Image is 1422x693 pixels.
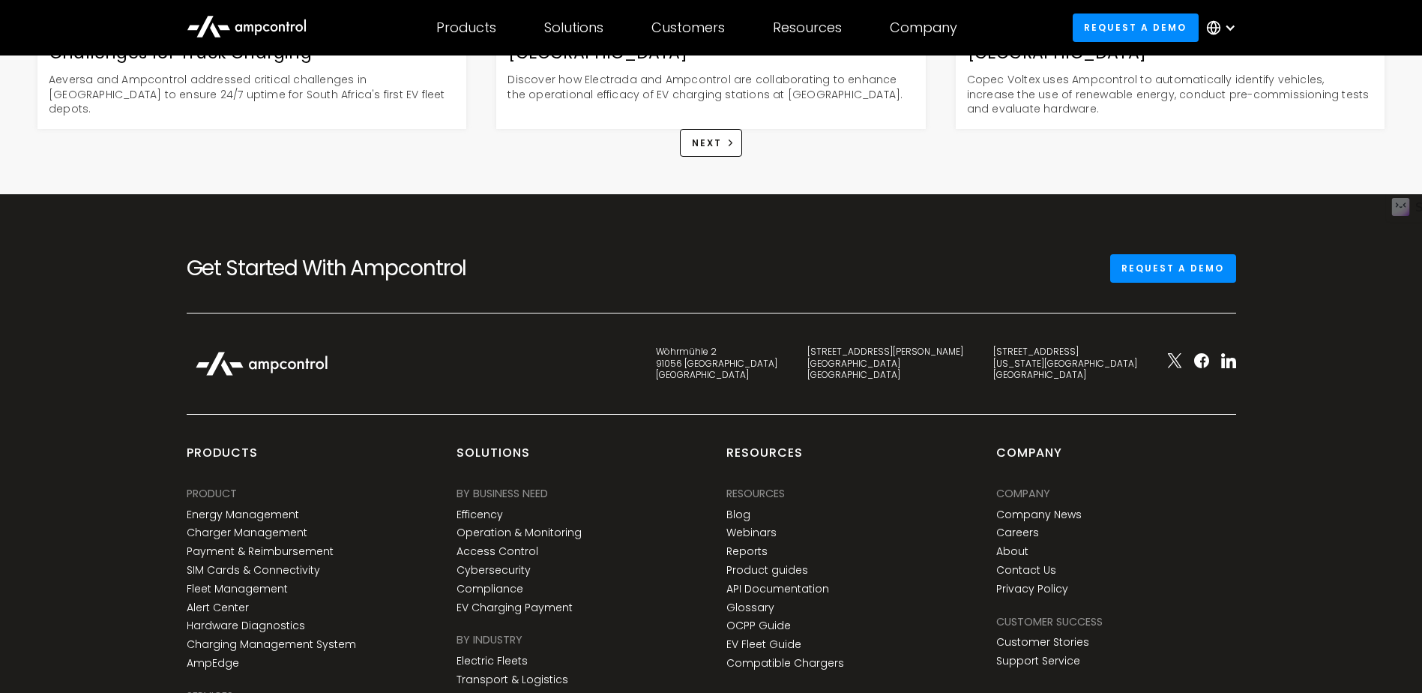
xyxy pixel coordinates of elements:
div: Company [996,445,1062,473]
p: Aeversa and Ampcontrol addressed critical challenges in [GEOGRAPHIC_DATA] to ensure 24/7 uptime f... [37,73,466,117]
div: Resources [726,445,803,473]
div: BY BUSINESS NEED [457,485,548,502]
a: Privacy Policy [996,583,1068,595]
div: BY INDUSTRY [457,631,522,648]
a: About [996,545,1028,558]
a: Compatible Chargers [726,657,844,670]
div: products [187,445,258,473]
div: Company [890,19,957,36]
a: Blog [726,508,750,521]
div: List [37,129,1385,157]
a: Compliance [457,583,523,595]
div: Solutions [457,445,530,473]
a: Electric Fleets [457,655,528,667]
a: OCPP Guide [726,619,791,632]
a: Customer Stories [996,636,1089,649]
a: Efficency [457,508,503,521]
a: Reports [726,545,768,558]
a: Fleet Management [187,583,288,595]
a: Webinars [726,526,777,539]
img: Ampcontrol Logo [187,343,337,384]
div: Customers [651,19,725,36]
div: Customer success [996,613,1103,630]
a: Request a demo [1110,254,1236,282]
div: Products [436,19,496,36]
a: Cybersecurity [457,564,531,577]
div: Company [996,485,1050,502]
div: Resources [773,19,842,36]
a: EV Fleet Guide [726,638,801,651]
div: PRODUCT [187,485,237,502]
p: Discover how Electrada and Ampcontrol are collaborating to enhance the operational efficacy of EV... [496,73,925,102]
a: Payment & Reimbursement [187,545,334,558]
a: Careers [996,526,1039,539]
a: Transport & Logistics [457,673,568,686]
a: API Documentation [726,583,829,595]
a: Contact Us [996,564,1056,577]
div: Next [692,136,722,150]
a: Access Control [457,545,538,558]
a: Request a demo [1073,13,1199,41]
a: SIM Cards & Connectivity [187,564,320,577]
a: Charging Management System [187,638,356,651]
div: Resources [726,485,785,502]
a: EV Charging Payment [457,601,573,614]
a: Energy Management [187,508,299,521]
a: Product guides [726,564,808,577]
h2: Get Started With Ampcontrol [187,256,516,281]
p: Copec Voltex uses Ampcontrol to automatically identify vehicles, increase the use of renewable en... [956,73,1385,117]
a: Company News [996,508,1082,521]
a: Support Service [996,655,1080,667]
a: Next Page [680,129,742,157]
div: [STREET_ADDRESS] [US_STATE][GEOGRAPHIC_DATA] [GEOGRAPHIC_DATA] [993,346,1137,381]
div: Solutions [544,19,603,36]
a: Alert Center [187,601,249,614]
a: Hardware Diagnostics [187,619,305,632]
div: [STREET_ADDRESS][PERSON_NAME] [GEOGRAPHIC_DATA] [GEOGRAPHIC_DATA] [807,346,963,381]
a: Glossary [726,601,774,614]
a: AmpEdge [187,657,239,670]
a: Operation & Monitoring [457,526,582,539]
div: Wöhrmühle 2 91056 [GEOGRAPHIC_DATA] [GEOGRAPHIC_DATA] [656,346,777,381]
a: Charger Management [187,526,307,539]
